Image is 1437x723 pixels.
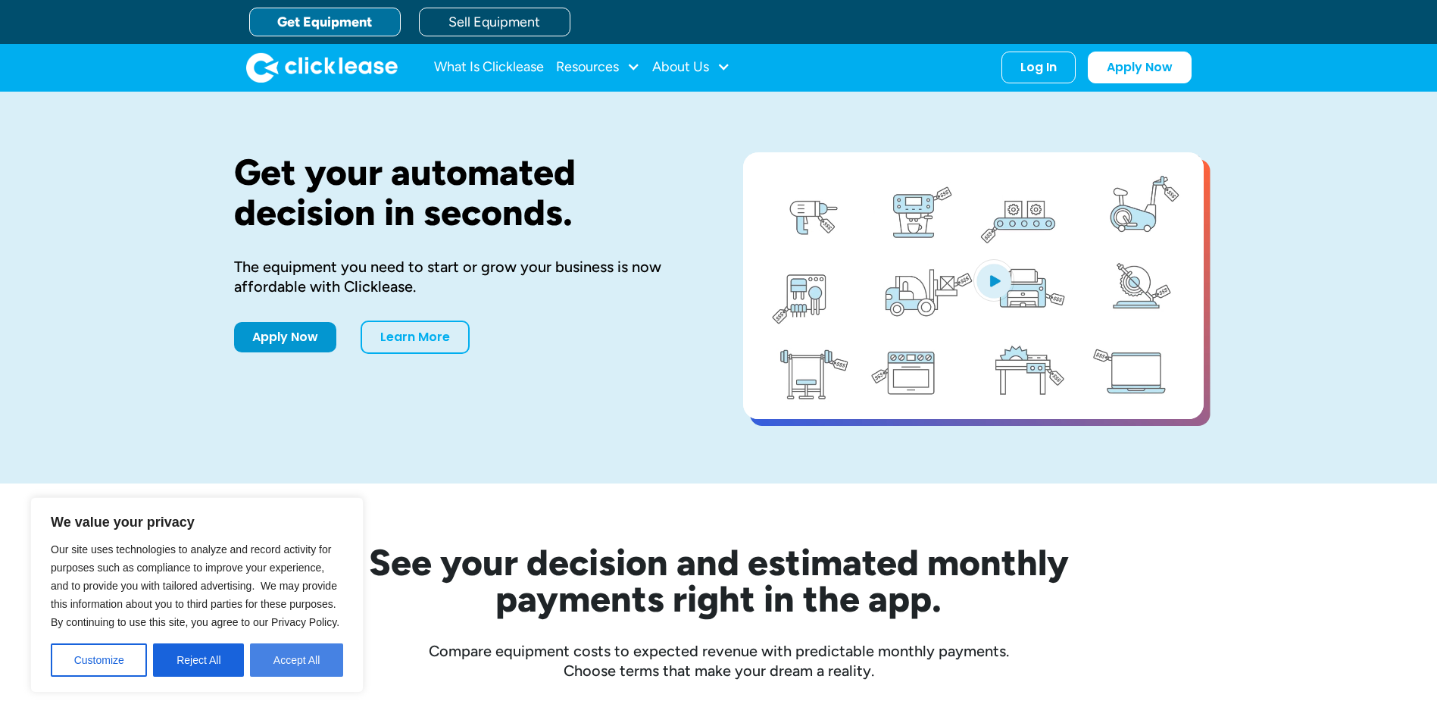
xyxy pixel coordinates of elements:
[234,322,336,352] a: Apply Now
[1020,60,1057,75] div: Log In
[153,643,244,677] button: Reject All
[51,543,339,628] span: Our site uses technologies to analyze and record activity for purposes such as compliance to impr...
[743,152,1204,419] a: open lightbox
[434,52,544,83] a: What Is Clicklease
[246,52,398,83] a: home
[973,259,1014,302] img: Blue play button logo on a light blue circular background
[234,257,695,296] div: The equipment you need to start or grow your business is now affordable with Clicklease.
[51,513,343,531] p: We value your privacy
[234,152,695,233] h1: Get your automated decision in seconds.
[246,52,398,83] img: Clicklease logo
[361,321,470,354] a: Learn More
[250,643,343,677] button: Accept All
[51,643,147,677] button: Customize
[1088,52,1192,83] a: Apply Now
[652,52,730,83] div: About Us
[419,8,570,36] a: Sell Equipment
[30,497,364,693] div: We value your privacy
[249,8,401,36] a: Get Equipment
[234,641,1204,681] div: Compare equipment costs to expected revenue with predictable monthly payments. Choose terms that ...
[295,544,1143,617] h2: See your decision and estimated monthly payments right in the app.
[556,52,640,83] div: Resources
